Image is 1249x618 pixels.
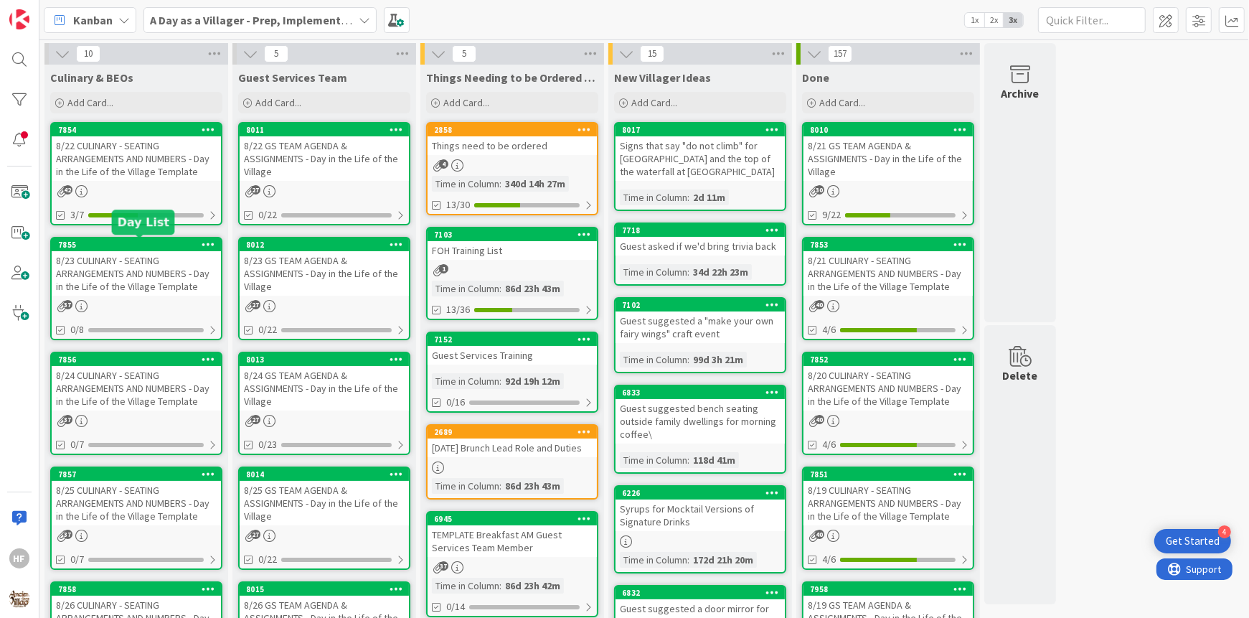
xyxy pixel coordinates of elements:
[434,334,597,345] div: 7152
[246,584,409,594] div: 8015
[822,207,841,223] span: 9/22
[689,189,729,205] div: 2d 11m
[499,281,501,296] span: :
[238,70,347,85] span: Guest Services Team
[803,238,973,251] div: 7853
[819,96,865,109] span: Add Card...
[150,13,406,27] b: A Day as a Villager - Prep, Implement and Execute
[1166,534,1220,548] div: Get Started
[803,353,973,411] div: 78528/20 CULINARY - SEATING ARRANGEMENTS AND NUMBERS - Day in the Life of the Village Template
[428,123,597,136] div: 2858
[52,238,221,296] div: 78558/23 CULINARY - SEATING ARRANGEMENTS AND NUMBERS - Day in the Life of the Village Template
[499,176,501,192] span: :
[822,552,836,567] span: 4/6
[616,237,785,256] div: Guest asked if we'd bring trivia back
[264,45,288,62] span: 5
[501,176,569,192] div: 340d 14h 27m
[614,485,786,573] a: 6226Syrups for Mocktail Versions of Signature DrinksTime in Column:172d 21h 20m
[803,123,973,181] div: 80108/21 GS TEAM AGENDA & ASSIGNMENTS - Day in the Life of the Village
[52,366,221,411] div: 8/24 CULINARY - SEATING ARRANGEMENTS AND NUMBERS - Day in the Life of the Village Template
[246,240,409,250] div: 8012
[815,185,824,195] span: 30
[258,322,277,337] span: 0/22
[687,552,689,568] span: :
[63,415,72,424] span: 37
[58,125,221,135] div: 7854
[499,373,501,389] span: :
[432,281,499,296] div: Time in Column
[616,224,785,237] div: 7718
[9,9,29,29] img: Visit kanbanzone.com
[251,300,260,309] span: 27
[815,300,824,309] span: 40
[616,399,785,444] div: Guest suggested bench seating outside family dwellings for morning coffee\
[50,352,222,455] a: 78568/24 CULINARY - SEATING ARRANGEMENTS AND NUMBERS - Day in the Life of the Village Template0/7
[802,352,974,455] a: 78528/20 CULINARY - SEATING ARRANGEMENTS AND NUMBERS - Day in the Life of the Village Template4/6
[428,439,597,457] div: [DATE] Brunch Lead Role and Duties
[428,512,597,525] div: 6945
[616,586,785,599] div: 6832
[1038,7,1146,33] input: Quick Filter...
[251,415,260,424] span: 27
[622,300,785,310] div: 7102
[1218,525,1231,538] div: 4
[258,437,277,452] span: 0/23
[240,481,409,525] div: 8/25 GS TEAM AGENDA & ASSIGNMENTS - Day in the Life of the Village
[501,281,564,296] div: 86d 23h 43m
[640,45,664,62] span: 15
[803,583,973,596] div: 7958
[501,578,564,594] div: 86d 23h 42m
[446,599,465,614] span: 0/14
[616,386,785,399] div: 6833
[620,452,687,468] div: Time in Column
[258,552,277,567] span: 0/22
[802,467,974,570] a: 78518/19 CULINARY - SEATING ARRANGEMENTS AND NUMBERS - Day in the Life of the Village Template4/6
[616,123,785,181] div: 8017Signs that say "do not climb" for [GEOGRAPHIC_DATA] and the top of the waterfall at [GEOGRAPH...
[616,299,785,312] div: 7102
[689,264,752,280] div: 34d 22h 23m
[246,355,409,365] div: 8013
[70,207,84,223] span: 3/7
[432,578,499,594] div: Time in Column
[622,225,785,235] div: 7718
[614,223,786,286] a: 7718Guest asked if we'd bring trivia backTime in Column:34d 22h 23m
[614,70,711,85] span: New Villager Ideas
[428,426,597,439] div: 2689
[810,240,973,250] div: 7853
[432,373,499,389] div: Time in Column
[432,176,499,192] div: Time in Column
[58,469,221,479] div: 7857
[428,123,597,155] div: 2858Things need to be ordered
[428,426,597,457] div: 2689[DATE] Brunch Lead Role and Duties
[439,561,448,571] span: 37
[446,302,470,317] span: 13/36
[240,366,409,411] div: 8/24 GS TEAM AGENDA & ASSIGNMENTS - Day in the Life of the Village
[428,228,597,260] div: 7103FOH Training List
[687,452,689,468] span: :
[501,373,564,389] div: 92d 19h 12m
[428,333,597,365] div: 7152Guest Services Training
[251,530,260,539] span: 27
[52,238,221,251] div: 7855
[803,136,973,181] div: 8/21 GS TEAM AGENDA & ASSIGNMENTS - Day in the Life of the Village
[1004,13,1023,27] span: 3x
[428,525,597,557] div: TEMPLATE Breakfast AM Guest Services Team Member
[810,125,973,135] div: 8010
[499,478,501,494] span: :
[50,467,222,570] a: 78578/25 CULINARY - SEATING ARRANGEMENTS AND NUMBERS - Day in the Life of the Village Template0/7
[452,45,476,62] span: 5
[238,467,410,570] a: 80148/25 GS TEAM AGENDA & ASSIGNMENTS - Day in the Life of the Village0/22
[1154,529,1231,553] div: Open Get Started checklist, remaining modules: 4
[620,189,687,205] div: Time in Column
[616,312,785,343] div: Guest suggested a "make your own fairy wings" craft event
[616,500,785,531] div: Syrups for Mocktail Versions of Signature Drinks
[439,159,448,169] span: 4
[432,478,499,494] div: Time in Column
[9,589,29,609] img: avatar
[240,251,409,296] div: 8/23 GS TEAM AGENDA & ASSIGNMENTS - Day in the Life of the Village
[620,552,687,568] div: Time in Column
[52,123,221,136] div: 7854
[616,487,785,531] div: 6226Syrups for Mocktail Versions of Signature Drinks
[70,552,84,567] span: 0/7
[240,238,409,296] div: 80128/23 GS TEAM AGENDA & ASSIGNMENTS - Day in the Life of the Village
